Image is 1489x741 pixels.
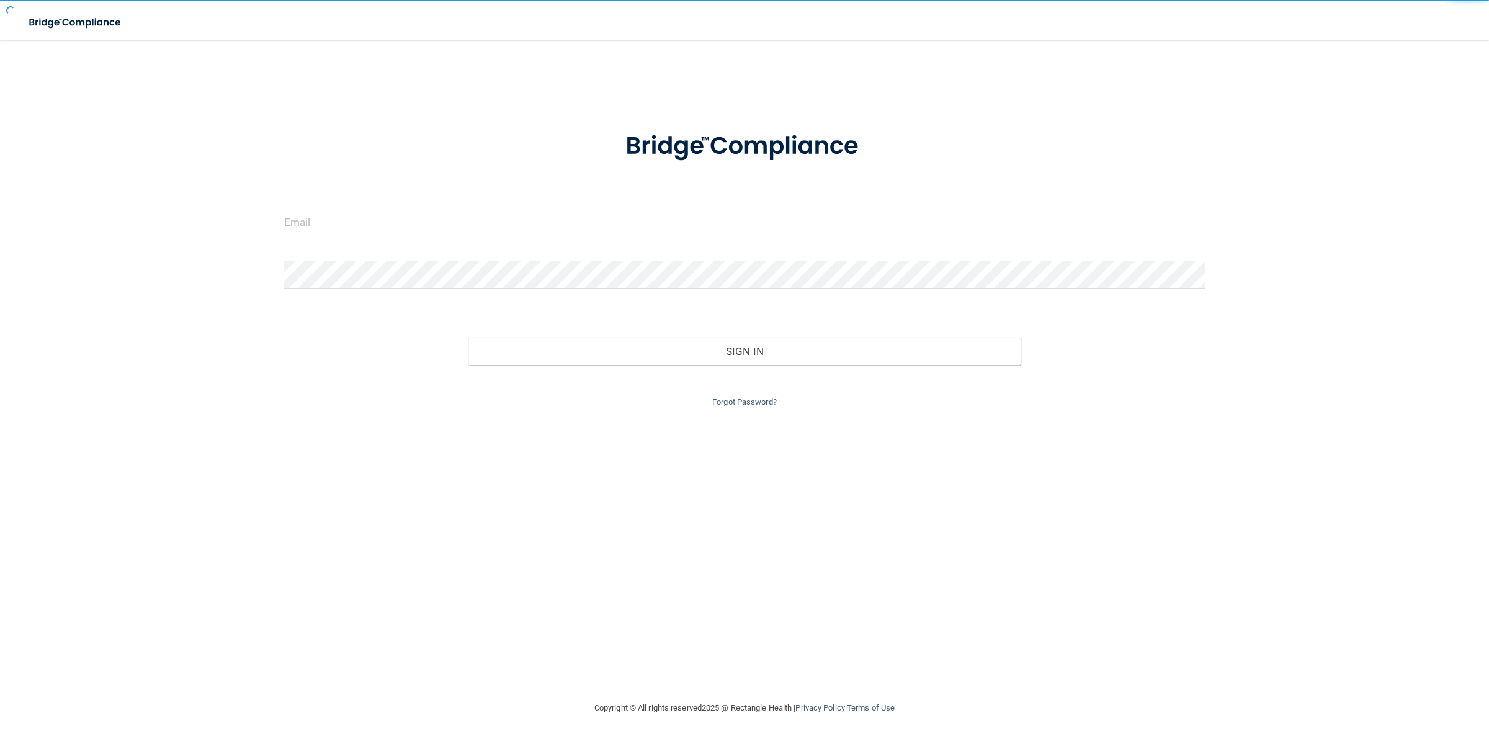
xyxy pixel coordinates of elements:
[518,688,971,728] div: Copyright © All rights reserved 2025 @ Rectangle Health | |
[795,703,844,712] a: Privacy Policy
[712,397,777,406] a: Forgot Password?
[847,703,895,712] a: Terms of Use
[284,209,1205,236] input: Email
[19,10,133,35] img: bridge_compliance_login_screen.278c3ca4.svg
[600,114,889,179] img: bridge_compliance_login_screen.278c3ca4.svg
[468,338,1021,365] button: Sign In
